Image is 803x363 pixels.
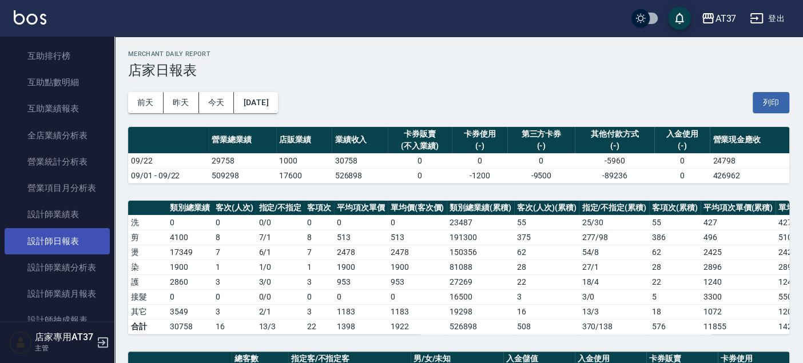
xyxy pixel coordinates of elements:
[128,153,209,168] td: 09/22
[649,319,701,334] td: 576
[388,274,447,289] td: 953
[256,319,304,334] td: 13/3
[710,127,789,154] th: 營業現金應收
[213,260,256,274] td: 1
[276,153,332,168] td: 1000
[710,153,789,168] td: 24798
[447,245,514,260] td: 150356
[304,319,334,334] td: 22
[578,140,651,152] div: (-)
[514,260,579,274] td: 28
[452,153,507,168] td: 0
[649,289,701,304] td: 5
[213,319,256,334] td: 16
[35,343,93,353] p: 主管
[334,215,388,230] td: 0
[649,230,701,245] td: 386
[128,62,789,78] h3: 店家日報表
[447,215,514,230] td: 23487
[213,201,256,216] th: 客次(人次)
[701,289,776,304] td: 3300
[334,274,388,289] td: 953
[334,230,388,245] td: 513
[304,289,334,304] td: 0
[213,215,256,230] td: 0
[447,260,514,274] td: 81088
[128,168,209,183] td: 09/01 - 09/22
[578,128,651,140] div: 其他付款方式
[514,319,579,334] td: 508
[128,274,167,289] td: 護
[5,254,110,281] a: 設計師業績分析表
[5,201,110,228] a: 設計師業績表
[575,168,654,183] td: -89236
[128,215,167,230] td: 洗
[167,319,213,334] td: 30758
[649,245,701,260] td: 62
[304,304,334,319] td: 3
[213,245,256,260] td: 7
[35,332,93,343] h5: 店家專用AT37
[213,274,256,289] td: 3
[649,260,701,274] td: 28
[164,92,199,113] button: 昨天
[128,289,167,304] td: 接髮
[710,168,789,183] td: 426962
[167,289,213,304] td: 0
[9,331,32,354] img: Person
[332,168,387,183] td: 526898
[167,201,213,216] th: 類別總業績
[388,260,447,274] td: 1900
[332,153,387,168] td: 30758
[5,228,110,254] a: 設計師日報表
[256,260,304,274] td: 1 / 0
[701,201,776,216] th: 平均項次單價(累積)
[649,304,701,319] td: 18
[128,304,167,319] td: 其它
[701,260,776,274] td: 2896
[579,289,649,304] td: 3 / 0
[654,168,710,183] td: 0
[128,245,167,260] td: 燙
[334,245,388,260] td: 2478
[213,304,256,319] td: 3
[514,304,579,319] td: 16
[514,289,579,304] td: 3
[304,274,334,289] td: 3
[304,260,334,274] td: 1
[657,128,707,140] div: 入金使用
[256,274,304,289] td: 3 / 0
[5,69,110,95] a: 互助點數明細
[579,319,649,334] td: 370/138
[167,260,213,274] td: 1900
[388,153,452,168] td: 0
[447,304,514,319] td: 19298
[256,304,304,319] td: 2 / 1
[276,168,332,183] td: 17600
[167,245,213,260] td: 17349
[304,215,334,230] td: 0
[256,201,304,216] th: 指定/不指定
[128,50,789,58] h2: Merchant Daily Report
[388,289,447,304] td: 0
[128,230,167,245] td: 剪
[128,260,167,274] td: 染
[514,274,579,289] td: 22
[649,274,701,289] td: 22
[388,230,447,245] td: 513
[256,245,304,260] td: 6 / 1
[391,140,449,152] div: (不入業績)
[701,215,776,230] td: 427
[575,153,654,168] td: -5960
[701,274,776,289] td: 1240
[579,304,649,319] td: 13 / 3
[579,260,649,274] td: 27 / 1
[388,201,447,216] th: 單均價(客次價)
[579,274,649,289] td: 18 / 4
[452,168,507,183] td: -1200
[167,215,213,230] td: 0
[167,230,213,245] td: 4100
[447,230,514,245] td: 191300
[701,245,776,260] td: 2425
[514,201,579,216] th: 客次(人次)(累積)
